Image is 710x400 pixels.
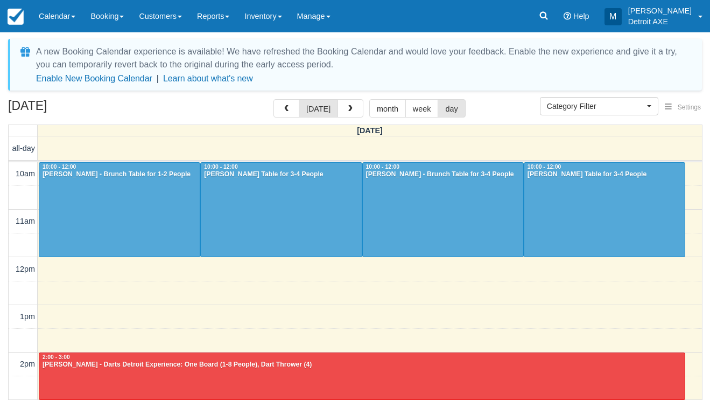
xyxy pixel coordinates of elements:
span: 10am [16,169,35,178]
span: 12pm [16,265,35,273]
a: 10:00 - 12:00[PERSON_NAME] Table for 3-4 People [524,162,685,257]
span: all-day [12,144,35,153]
a: 10:00 - 12:00[PERSON_NAME] - Brunch Table for 1-2 People [39,162,200,257]
p: Detroit AXE [628,16,692,27]
span: | [157,74,159,83]
span: 1pm [20,312,35,321]
div: A new Booking Calendar experience is available! We have refreshed the Booking Calendar and would ... [36,45,689,71]
span: 2:00 - 3:00 [43,354,70,360]
img: checkfront-main-nav-mini-logo.png [8,9,24,25]
span: 10:00 - 12:00 [366,164,399,170]
h2: [DATE] [8,99,144,119]
button: Enable New Booking Calendar [36,73,152,84]
button: [DATE] [299,99,338,118]
a: 2:00 - 3:00[PERSON_NAME] - Darts Detroit Experience: One Board (1-8 People), Dart Thrower (4) [39,353,685,400]
a: Learn about what's new [163,74,253,83]
div: M [604,8,622,25]
span: [DATE] [357,126,383,135]
button: week [405,99,439,118]
div: [PERSON_NAME] - Darts Detroit Experience: One Board (1-8 People), Dart Thrower (4) [42,361,682,369]
span: 10:00 - 12:00 [204,164,237,170]
span: Settings [678,104,701,111]
a: 10:00 - 12:00[PERSON_NAME] - Brunch Table for 3-4 People [362,162,524,257]
div: [PERSON_NAME] - Brunch Table for 1-2 People [42,170,197,179]
i: Help [564,12,571,20]
button: Settings [658,100,707,115]
button: day [438,99,465,118]
span: Help [573,12,589,20]
span: 11am [16,217,35,225]
div: [PERSON_NAME] Table for 3-4 People [527,170,682,179]
button: month [369,99,406,118]
span: 2pm [20,360,35,368]
a: 10:00 - 12:00[PERSON_NAME] Table for 3-4 People [200,162,362,257]
button: Category Filter [540,97,658,115]
span: 10:00 - 12:00 [43,164,76,170]
div: [PERSON_NAME] - Brunch Table for 3-4 People [365,170,521,179]
p: [PERSON_NAME] [628,5,692,16]
span: Category Filter [547,101,644,112]
div: [PERSON_NAME] Table for 3-4 People [203,170,358,179]
span: 10:00 - 12:00 [528,164,561,170]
